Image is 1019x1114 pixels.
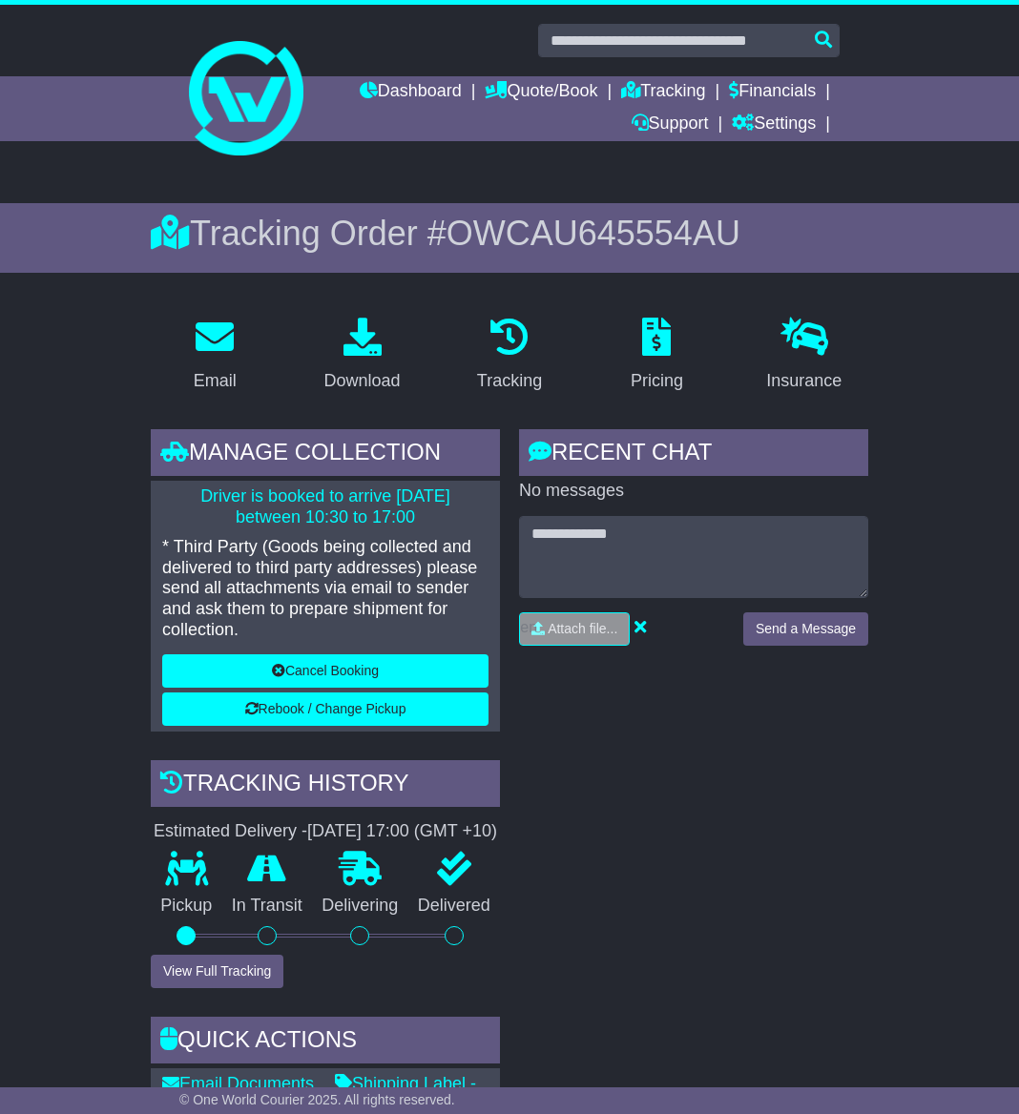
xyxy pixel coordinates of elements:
[465,311,554,401] a: Tracking
[162,654,489,688] button: Cancel Booking
[194,368,237,394] div: Email
[743,612,868,646] button: Send a Message
[151,896,222,917] p: Pickup
[151,821,500,842] div: Estimated Delivery -
[519,481,868,502] p: No messages
[618,311,696,401] a: Pricing
[151,760,500,812] div: Tracking history
[632,109,709,141] a: Support
[222,896,313,917] p: In Transit
[151,429,500,481] div: Manage collection
[307,821,497,842] div: [DATE] 17:00 (GMT +10)
[312,896,408,917] p: Delivering
[732,109,816,141] a: Settings
[179,1092,455,1107] span: © One World Courier 2025. All rights reserved.
[162,486,489,527] p: Driver is booked to arrive [DATE] between 10:30 to 17:00
[335,1074,476,1114] a: Shipping Label - A4 printer
[162,537,489,640] p: * Third Party (Goods being collected and delivered to third party addresses) please send all atta...
[181,311,249,401] a: Email
[754,311,854,401] a: Insurance
[312,311,413,401] a: Download
[477,368,542,394] div: Tracking
[766,368,842,394] div: Insurance
[519,429,868,481] div: RECENT CHAT
[631,368,683,394] div: Pricing
[621,76,705,109] a: Tracking
[485,76,597,109] a: Quote/Book
[360,76,462,109] a: Dashboard
[324,368,401,394] div: Download
[729,76,816,109] a: Financials
[408,896,501,917] p: Delivered
[151,1017,500,1068] div: Quick Actions
[447,214,740,253] span: OWCAU645554AU
[151,213,868,254] div: Tracking Order #
[162,692,489,726] button: Rebook / Change Pickup
[162,1074,314,1093] a: Email Documents
[151,955,283,988] button: View Full Tracking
